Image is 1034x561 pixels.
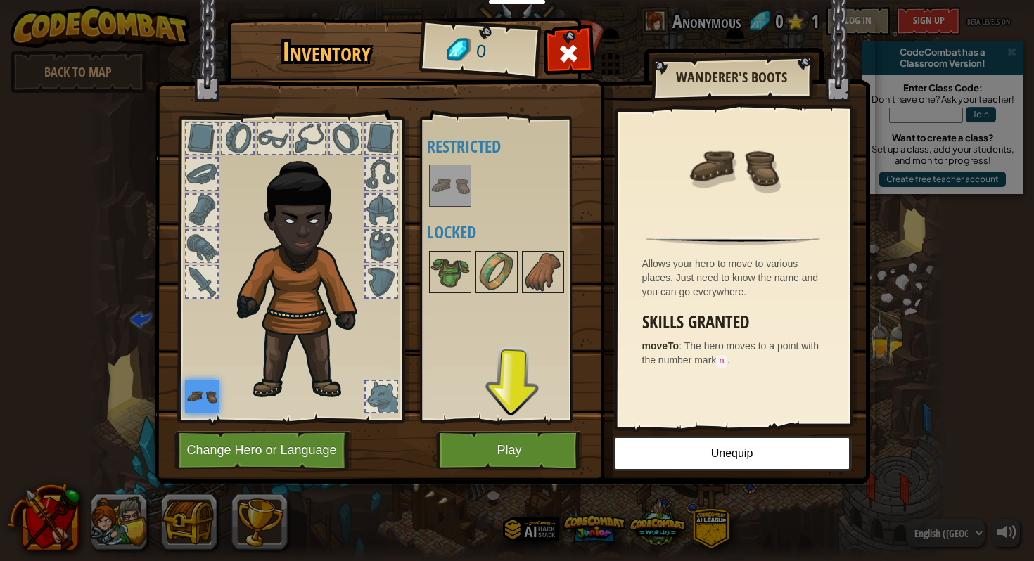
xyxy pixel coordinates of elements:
h3: Skills Granted [642,313,831,332]
span: The hero moves to a point with the number mark . [642,340,819,366]
img: portrait.png [430,166,470,205]
span: : [679,340,684,352]
h4: Locked [427,223,593,241]
h1: Inventory [237,37,416,67]
button: Play [436,431,583,470]
button: Unequip [613,436,851,471]
h4: Restricted [427,137,593,155]
h2: Wanderer's Boots [665,70,798,85]
button: Change Hero or Language [174,431,353,470]
img: portrait.png [687,121,779,212]
div: Allows your hero to move to various places. Just need to know the name and you can go everywhere. [642,257,831,299]
img: portrait.png [523,252,563,292]
span: 0 [475,39,487,65]
img: portrait.png [185,380,219,413]
img: champion_hair.png [231,143,382,402]
img: portrait.png [430,252,470,292]
code: n [716,355,727,368]
strong: moveTo [642,340,679,352]
img: portrait.png [477,252,516,292]
img: hr.png [646,237,819,245]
